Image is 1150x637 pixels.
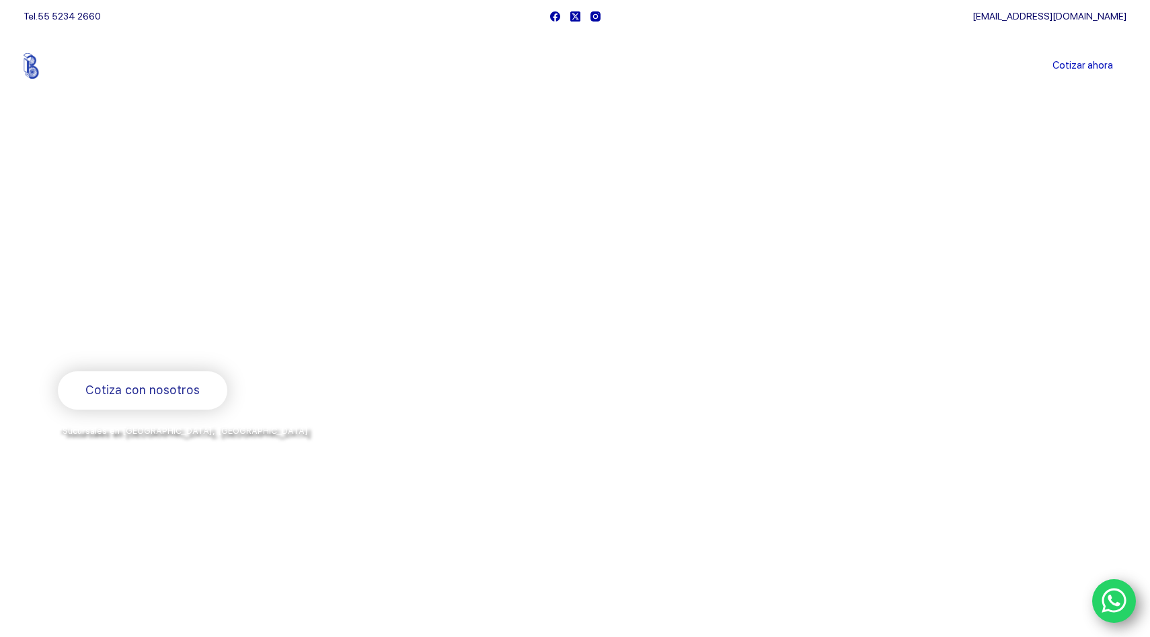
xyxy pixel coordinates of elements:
[24,11,101,22] span: Tel.
[972,11,1126,22] a: [EMAIL_ADDRESS][DOMAIN_NAME]
[550,11,560,22] a: Facebook
[590,11,601,22] a: Instagram
[570,11,580,22] a: X (Twitter)
[417,32,734,100] nav: Menu Principal
[58,371,227,410] a: Cotiza con nosotros
[58,441,383,451] span: y envíos a todo [GEOGRAPHIC_DATA] por la paquetería de su preferencia
[1039,52,1126,79] a: Cotizar ahora
[58,426,308,436] span: *Sucursales en [GEOGRAPHIC_DATA], [GEOGRAPHIC_DATA]
[58,336,323,353] span: Rodamientos y refacciones industriales
[58,200,230,217] span: Bienvenido a Balerytodo®
[24,53,108,79] img: Balerytodo
[1092,579,1137,624] a: WhatsApp
[85,381,200,400] span: Cotiza con nosotros
[38,11,101,22] a: 55 5234 2660
[58,229,543,322] span: Somos los doctores de la industria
